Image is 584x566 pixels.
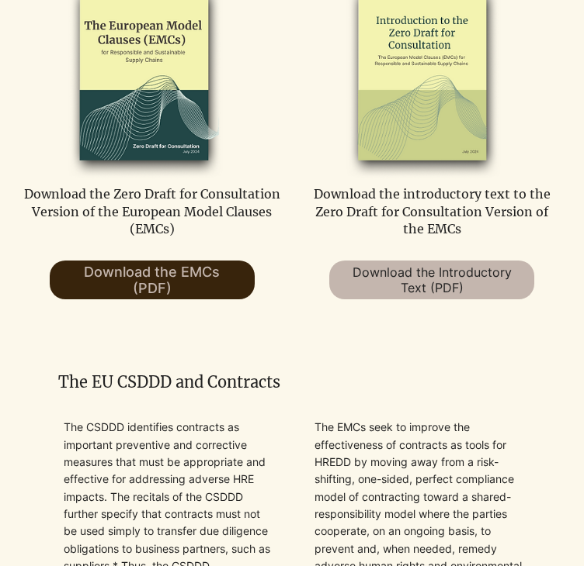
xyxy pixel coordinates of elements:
[353,264,512,295] span: Download the Introductory Text (PDF)
[84,264,220,296] span: Download the EMCs (PDF)
[50,261,255,299] a: Download the EMCs (PDF)
[304,185,561,237] p: Download the introductory text to the Zero Draft for Consultation Version of the EMCs
[23,185,280,237] p: Download the Zero Draft for Consultation Version of the European Model Clauses (EMCs)
[58,371,526,393] h2: The EU CSDDD and Contracts
[329,261,535,299] a: Download the Introductory Text (PDF)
